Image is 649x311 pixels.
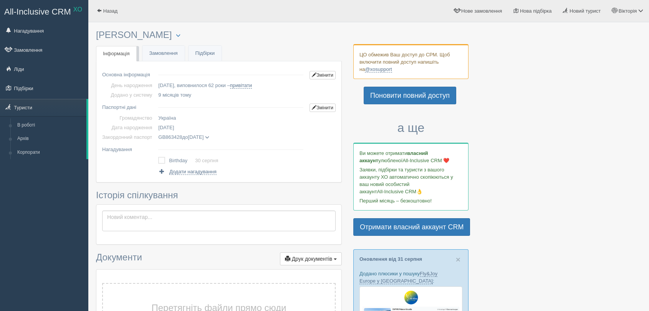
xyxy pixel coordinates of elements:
[456,255,460,264] span: ×
[158,92,191,98] span: 9 місяців тому
[4,7,71,16] span: All-Inclusive CRM
[102,81,155,90] td: День народження
[14,118,86,132] a: В роботі
[158,134,182,140] span: GB863428
[359,271,437,284] a: Fly&Joy Europe у [GEOGRAPHIC_DATA]
[102,90,155,100] td: Додано у систему
[365,66,392,72] a: @xosupport
[102,132,155,142] td: Закордонний паспорт
[96,190,342,200] h3: Історія спілкування
[359,197,462,204] p: Перший місяць – безкоштовно!
[359,256,422,262] a: Оновлення від 31 серпня
[96,46,137,62] a: Інформація
[359,150,428,163] b: власний аккаунт
[292,256,332,262] span: Друк документів
[359,150,462,164] p: Ви можете отримати улюбленої
[619,8,637,14] span: Вікторія
[364,87,456,104] a: Поновити повний доступ
[570,8,601,14] span: Новий турист
[310,104,336,112] a: Змінити
[102,67,155,81] td: Основна інформація
[195,158,218,163] a: 30 серпня
[158,125,174,130] span: [DATE]
[73,6,82,13] sup: XO
[456,255,460,263] button: Close
[102,142,155,154] td: Нагадування
[142,46,185,61] a: Замовлення
[155,113,306,123] td: Україна
[155,81,306,90] td: [DATE], виповнилося 62 роки –
[230,82,252,89] a: привітати
[14,132,86,146] a: Архів
[359,270,462,285] p: Додано плюсики у пошуку :
[102,100,155,113] td: Паспортні дані
[353,218,470,236] a: Отримати власний аккаунт CRM
[102,113,155,123] td: Громадянство
[359,166,462,195] p: Заявки, підбірки та туристи з вашого аккаунту ХО автоматично скопіюються у ваш новий особистий ак...
[402,158,449,163] span: All-Inclusive CRM ❤️
[169,169,217,175] span: Додати нагадування
[520,8,552,14] span: Нова підбірка
[169,155,195,166] td: Birthday
[158,134,209,140] span: до
[96,252,342,265] h3: Документи
[353,121,469,135] h3: а ще
[461,8,502,14] span: Нове замовлення
[103,51,130,56] span: Інформація
[377,189,423,194] span: All-Inclusive CRM👌
[310,71,336,79] a: Змінити
[353,44,469,79] div: ЦО обмежив Ваш доступ до СРМ. Щоб включити повний доступ напишіть на
[102,123,155,132] td: Дата народження
[14,146,86,160] a: Корпорати
[96,30,342,40] h3: [PERSON_NAME]
[188,134,204,140] span: [DATE]
[189,46,222,61] a: Підбірки
[158,168,216,175] a: Додати нагадування
[0,0,88,21] a: All-Inclusive CRM XO
[103,8,118,14] span: Назад
[280,252,342,265] button: Друк документів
